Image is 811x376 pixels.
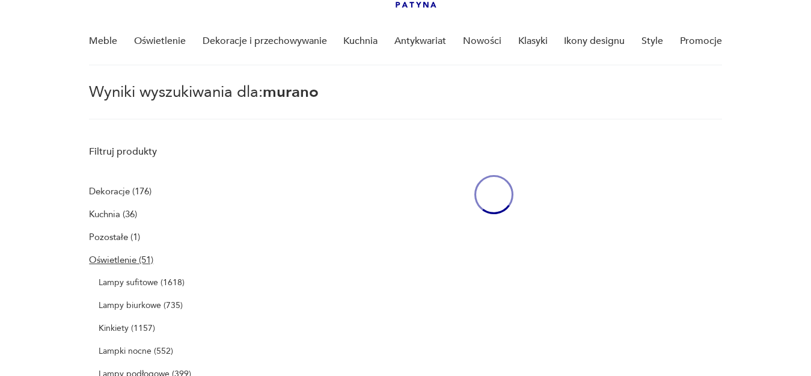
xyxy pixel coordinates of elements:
[89,85,721,120] p: Wyniki wyszukiwania dla:
[99,343,173,360] p: Lampki nocne (552)
[134,18,186,64] a: Oświetlenie
[89,145,236,158] p: Filtruj produkty
[99,320,155,337] p: Kinkiety (1157)
[641,18,663,64] a: Style
[89,320,155,337] a: Kinkiety (1157)
[564,18,625,64] a: Ikony designu
[203,18,327,64] a: Dekoracje i przechowywanie
[474,139,513,250] div: oval-loading
[99,297,183,314] p: Lampy biurkowe (735)
[89,229,140,245] a: Pozostałe (1)
[89,343,173,360] a: Lampki nocne (552)
[89,18,117,64] a: Meble
[463,18,501,64] a: Nowości
[343,18,378,64] a: Kuchnia
[680,18,722,64] a: Promocje
[99,274,185,291] p: Lampy sufitowe (1618)
[394,18,446,64] a: Antykwariat
[89,251,153,268] a: Oświetlenie (51)
[89,274,185,291] a: Lampy sufitowe (1618)
[89,297,183,314] a: Lampy biurkowe (735)
[89,206,137,223] a: Kuchnia (36)
[518,18,548,64] a: Klasyki
[263,81,319,103] span: murano
[89,183,151,200] a: Dekoracje (176)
